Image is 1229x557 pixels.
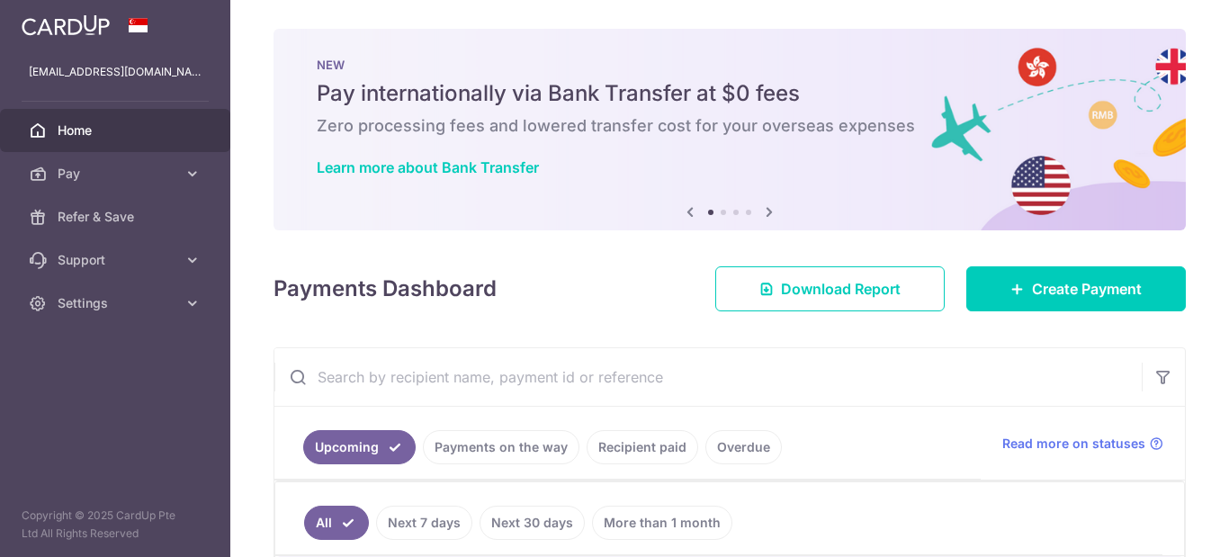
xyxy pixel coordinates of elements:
[587,430,698,464] a: Recipient paid
[58,208,176,226] span: Refer & Save
[317,115,1143,137] h6: Zero processing fees and lowered transfer cost for your overseas expenses
[317,58,1143,72] p: NEW
[22,14,110,36] img: CardUp
[705,430,782,464] a: Overdue
[781,278,901,300] span: Download Report
[58,165,176,183] span: Pay
[58,294,176,312] span: Settings
[317,158,539,176] a: Learn more about Bank Transfer
[304,506,369,540] a: All
[592,506,732,540] a: More than 1 month
[274,348,1142,406] input: Search by recipient name, payment id or reference
[966,266,1186,311] a: Create Payment
[1002,435,1163,453] a: Read more on statuses
[29,63,202,81] p: [EMAIL_ADDRESS][DOMAIN_NAME]
[274,29,1186,230] img: Bank transfer banner
[58,251,176,269] span: Support
[376,506,472,540] a: Next 7 days
[715,266,945,311] a: Download Report
[423,430,579,464] a: Payments on the way
[317,79,1143,108] h5: Pay internationally via Bank Transfer at $0 fees
[274,273,497,305] h4: Payments Dashboard
[58,121,176,139] span: Home
[303,430,416,464] a: Upcoming
[1032,278,1142,300] span: Create Payment
[1002,435,1145,453] span: Read more on statuses
[480,506,585,540] a: Next 30 days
